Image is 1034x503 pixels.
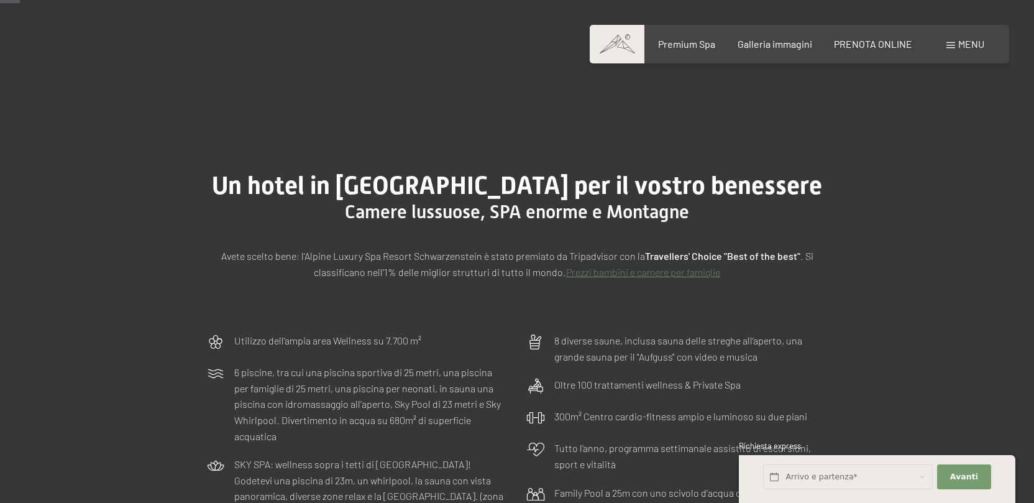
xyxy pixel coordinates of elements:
[206,248,828,280] p: Avete scelto bene: l’Alpine Luxury Spa Resort Schwarzenstein è stato premiato da Tripadvisor con ...
[738,38,812,50] a: Galleria immagini
[958,38,984,50] span: Menu
[950,471,978,482] span: Avanti
[566,266,720,278] a: Prezzi bambini e camere per famiglie
[937,464,991,490] button: Avanti
[554,440,828,472] p: Tutto l’anno, programma settimanale assistito di escursioni, sport e vitalità
[739,441,801,451] span: Richiesta express
[645,250,800,262] strong: Travellers' Choice "Best of the best"
[554,408,807,425] p: 300m² Centro cardio-fitness ampio e luminoso su due piani
[658,38,715,50] a: Premium Spa
[234,333,421,349] p: Utilizzo dell‘ampia area Wellness su 7.700 m²
[554,377,741,393] p: Oltre 100 trattamenti wellness & Private Spa
[212,171,822,200] span: Un hotel in [GEOGRAPHIC_DATA] per il vostro benessere
[554,333,828,364] p: 8 diverse saune, inclusa sauna delle streghe all’aperto, una grande sauna per il "Aufguss" con vi...
[345,201,689,223] span: Camere lussuose, SPA enorme e Montagne
[234,364,508,444] p: 6 piscine, tra cui una piscina sportiva di 25 metri, una piscina per famiglie di 25 metri, una pi...
[834,38,912,50] a: PRENOTA ONLINE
